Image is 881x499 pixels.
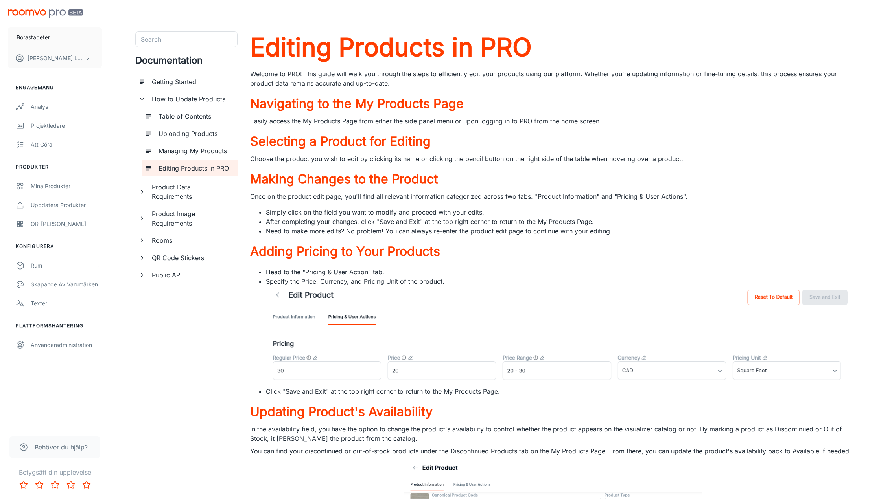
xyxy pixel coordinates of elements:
[152,94,231,104] h6: How to Update Products
[266,207,856,217] li: Simply click on the field you want to modify and proceed with your edits.
[152,253,231,262] h6: QR Code Stickers
[35,442,88,452] span: Behöver du hjälp?
[31,341,102,349] div: Användaradministration
[250,94,856,113] a: Navigating to the My Products Page
[31,299,102,308] div: Texter
[135,53,238,68] h4: Documentation
[250,192,856,201] p: Once on the product edit page, you'll find all relevant information categorized across two tabs: ...
[159,129,231,138] h6: Uploading Products
[31,182,102,191] div: Mina produkter
[63,477,79,493] button: Rate 4 star
[152,209,231,228] h6: Product Image Requirements
[28,54,83,62] p: [PERSON_NAME] Luiga
[266,286,856,387] img: Edit Product Pricing Tab
[266,267,856,277] li: Head to the "Pricing & User Action" tab.
[17,33,50,42] p: Borastapeter
[159,146,231,156] h6: Managing My Products
[250,31,856,63] a: Editing Products in PRO
[31,280,102,289] div: Skapande av varumärken
[250,170,856,189] a: Making Changes to the Product
[250,402,856,421] a: Updating Product's Availability
[8,9,83,18] img: Roomvo PRO Beta
[250,424,856,443] p: In the availability field, you have the option to change the product's availability to control wh...
[31,477,47,493] button: Rate 2 star
[159,163,231,173] h6: Editing Products in PRO
[159,112,231,121] h6: Table of Contents
[250,446,856,456] p: You can find your discontinued or out-of-stock products under the Discontinued Products tab on th...
[47,477,63,493] button: Rate 3 star
[79,477,94,493] button: Rate 5 star
[31,103,102,111] div: Analys
[266,217,856,226] li: After completing your changes, click "Save and Exit" at the top right corner to return to the My ...
[250,154,856,163] p: Choose the product you wish to edit by clicking its name or clicking the pencil button on the rig...
[233,39,235,40] button: Open
[250,132,856,151] a: Selecting a Product for Editing
[31,140,102,149] div: Att göra
[152,182,231,201] h6: Product Data Requirements
[250,242,856,261] a: Adding Pricing to Your Products
[31,201,102,209] div: Uppdatera produkter
[266,277,856,387] li: Specify the Price, Currency, and Pricing Unit of the product.
[152,270,231,280] h6: Public API
[31,261,96,270] div: Rum
[250,116,856,126] p: Easily access the My Products Page from either the side panel menu or upon logging in to PRO from...
[152,236,231,245] h6: Rooms
[266,226,856,236] li: Need to make more edits? No problem! You can always re-enter the product edit page to continue wi...
[135,74,238,283] ul: documentation page list
[8,27,102,48] button: Borastapeter
[31,220,102,228] div: QR-[PERSON_NAME]
[250,69,856,88] p: Welcome to PRO! This guide will walk you through the steps to efficiently edit your products usin...
[266,387,856,396] li: Click "Save and Exit" at the top right corner to return to the My Products Page.
[16,477,31,493] button: Rate 1 star
[6,468,103,477] p: Betygsätt din upplevelse
[8,48,102,68] button: [PERSON_NAME] Luiga
[31,121,102,130] div: Projektledare
[152,77,231,86] h6: Getting Started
